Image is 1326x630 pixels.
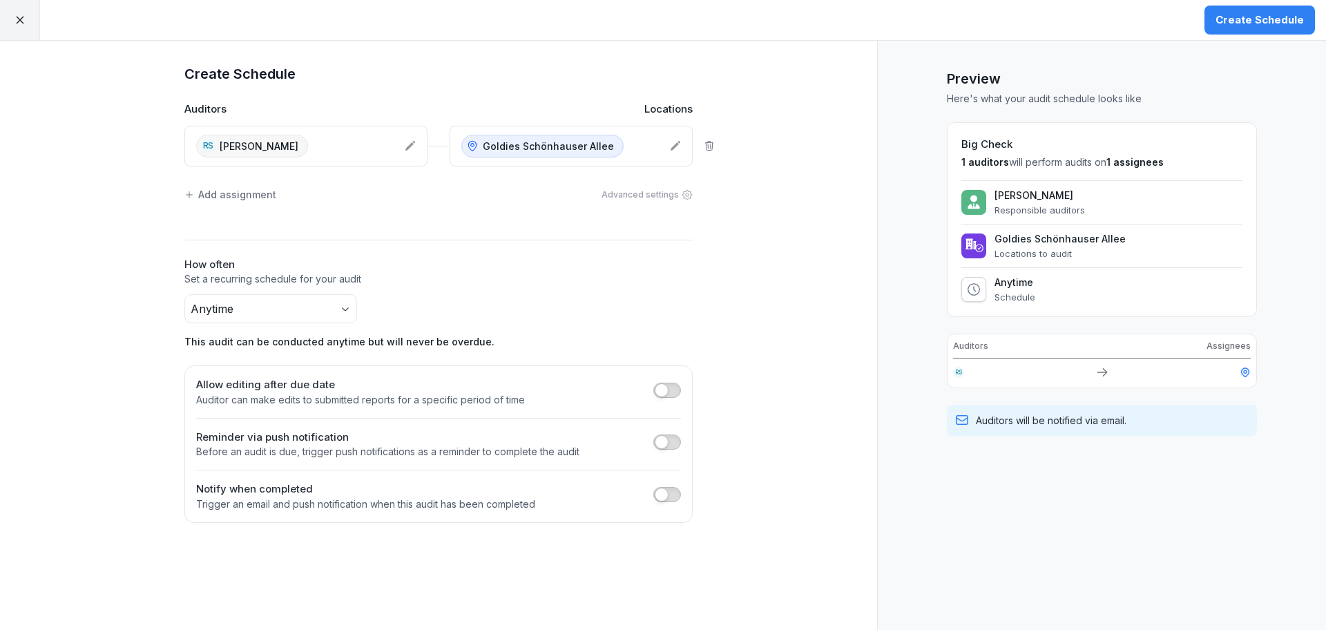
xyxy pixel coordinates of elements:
[1204,6,1315,35] button: Create Schedule
[483,139,614,153] p: Goldies Schönhauser Allee
[1106,156,1164,168] span: 1 assignees
[196,377,525,393] h2: Allow editing after due date
[196,445,579,459] p: Before an audit is due, trigger push notifications as a reminder to complete the audit
[961,156,1009,168] span: 1 auditors
[184,187,276,202] div: Add assignment
[602,189,693,201] div: Advanced settings
[961,155,1242,169] p: will perform audits on
[184,257,693,273] h2: How often
[995,248,1126,259] p: Locations to audit
[184,334,693,349] p: This audit can be conducted anytime but will never be overdue.
[995,276,1035,289] p: Anytime
[184,63,693,85] h1: Create Schedule
[644,102,693,117] p: Locations
[1215,12,1304,28] div: Create Schedule
[976,413,1126,428] p: Auditors will be notified via email.
[196,497,535,511] p: Trigger an email and push notification when this audit has been completed
[995,189,1085,202] p: [PERSON_NAME]
[184,272,693,286] p: Set a recurring schedule for your audit
[995,292,1035,303] p: Schedule
[196,481,535,497] h2: Notify when completed
[220,139,298,153] p: [PERSON_NAME]
[995,233,1126,245] p: Goldies Schönhauser Allee
[953,340,988,352] p: Auditors
[995,204,1085,216] p: Responsible auditors
[961,137,1242,153] h2: Big Check
[196,393,525,407] p: Auditor can make edits to submitted reports for a specific period of time
[201,139,215,153] div: RS
[1207,340,1251,352] p: Assignees
[947,92,1257,106] p: Here's what your audit schedule looks like
[953,367,964,378] div: RS
[184,102,227,117] p: Auditors
[196,430,579,446] h2: Reminder via push notification
[947,68,1257,89] h1: Preview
